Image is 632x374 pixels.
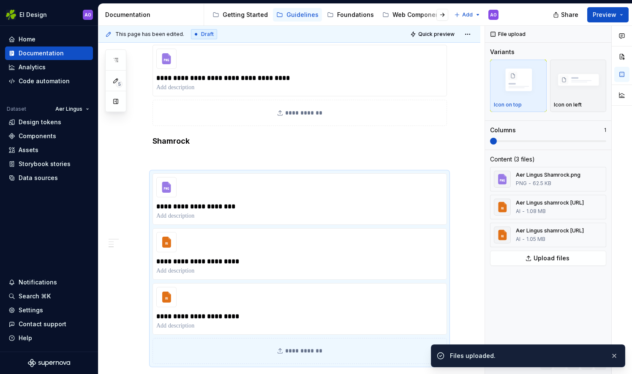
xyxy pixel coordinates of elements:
[5,317,93,331] button: Contact support
[5,289,93,303] button: Search ⌘K
[516,199,584,206] div: Aer Lingus shamrock [URL]
[408,28,458,40] button: Quick preview
[5,129,93,143] a: Components
[209,8,271,22] a: Getting Started
[549,7,584,22] button: Share
[554,64,603,97] img: placeholder
[526,236,545,243] span: 1.05 MB
[19,306,43,314] div: Settings
[273,8,322,22] a: Guidelines
[19,132,56,140] div: Components
[6,10,16,20] img: 56b5df98-d96d-4d7e-807c-0afdf3bdaefa.png
[19,334,32,342] div: Help
[528,180,531,187] span: -
[516,172,580,178] div: Aer Lingus Shamrock.png
[209,6,450,23] div: Page tree
[450,352,604,360] div: Files uploaded.
[379,8,448,22] a: Web Components
[19,292,51,300] div: Search ⌘K
[490,60,547,112] button: placeholderIcon on top
[516,180,527,187] span: PNG
[392,11,445,19] div: Web Components
[490,251,606,266] button: Upload files
[7,106,26,112] div: Dataset
[28,359,70,367] svg: Supernova Logo
[533,180,551,187] span: 62.5 KB
[286,11,319,19] div: Guidelines
[19,118,61,126] div: Design tokens
[462,11,473,18] span: Add
[19,77,70,85] div: Code automation
[19,146,38,154] div: Assets
[490,48,515,56] div: Variants
[494,64,543,97] img: placeholder
[5,46,93,60] a: Documentation
[116,81,123,87] span: 5
[490,126,516,134] div: Columns
[522,208,525,215] span: -
[52,103,93,115] button: Aer Lingus
[516,236,520,243] span: AI
[5,157,93,171] a: Storybook stories
[5,33,93,46] a: Home
[5,171,93,185] a: Data sources
[19,11,47,19] div: EI Design
[490,11,497,18] div: AO
[5,331,93,345] button: Help
[337,11,374,19] div: Foundations
[324,8,377,22] a: Foundations
[19,320,66,328] div: Contact support
[19,63,46,71] div: Analytics
[5,303,93,317] a: Settings
[115,31,184,38] span: This page has been edited.
[55,106,82,112] span: Aer Lingus
[201,31,214,38] span: Draft
[19,160,71,168] div: Storybook stories
[554,101,582,108] p: Icon on left
[534,254,569,262] span: Upload files
[19,35,35,44] div: Home
[19,278,57,287] div: Notifications
[490,155,535,164] div: Content (3 files)
[561,11,578,19] span: Share
[516,227,584,234] div: Aer Lingus shamrock [URL]
[19,49,64,57] div: Documentation
[5,143,93,157] a: Assets
[550,60,607,112] button: placeholderIcon on left
[5,60,93,74] a: Analytics
[5,115,93,129] a: Design tokens
[516,208,520,215] span: AI
[452,9,483,21] button: Add
[526,208,546,215] span: 1.08 MB
[153,136,447,146] h4: Shamrock
[19,174,58,182] div: Data sources
[593,11,616,19] span: Preview
[587,7,629,22] button: Preview
[84,11,91,18] div: AO
[494,101,522,108] p: Icon on top
[418,31,455,38] span: Quick preview
[522,236,525,243] span: -
[105,11,200,19] div: Documentation
[2,5,96,24] button: EI DesignAO
[5,74,93,88] a: Code automation
[604,127,606,134] p: 1
[5,276,93,289] button: Notifications
[223,11,268,19] div: Getting Started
